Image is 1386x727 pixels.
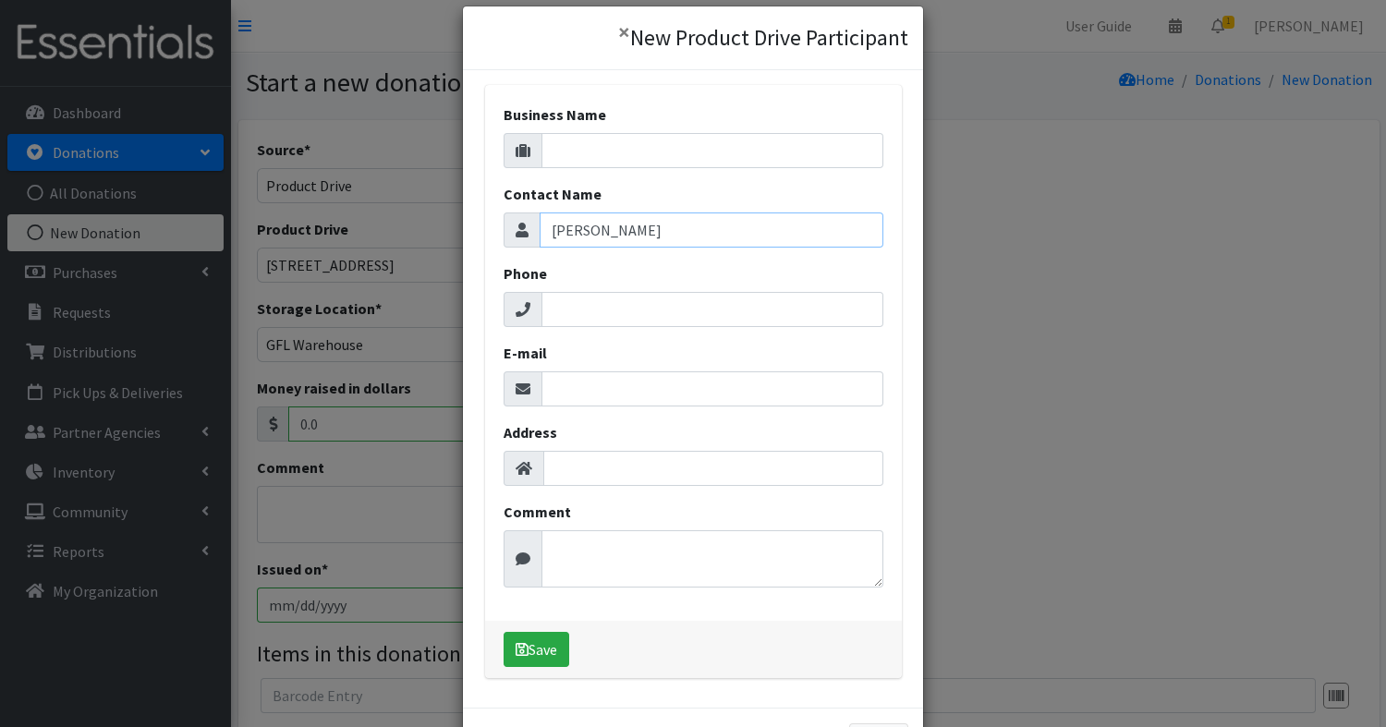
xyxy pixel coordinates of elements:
[504,103,606,126] label: Business Name
[504,632,569,667] button: Save
[603,6,645,58] button: ×
[504,501,571,523] label: Comment
[504,183,602,205] label: Contact Name
[630,21,908,55] h4: New Product Drive Participant
[504,421,557,443] label: Address
[504,262,547,285] label: Phone
[504,342,547,364] label: E-mail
